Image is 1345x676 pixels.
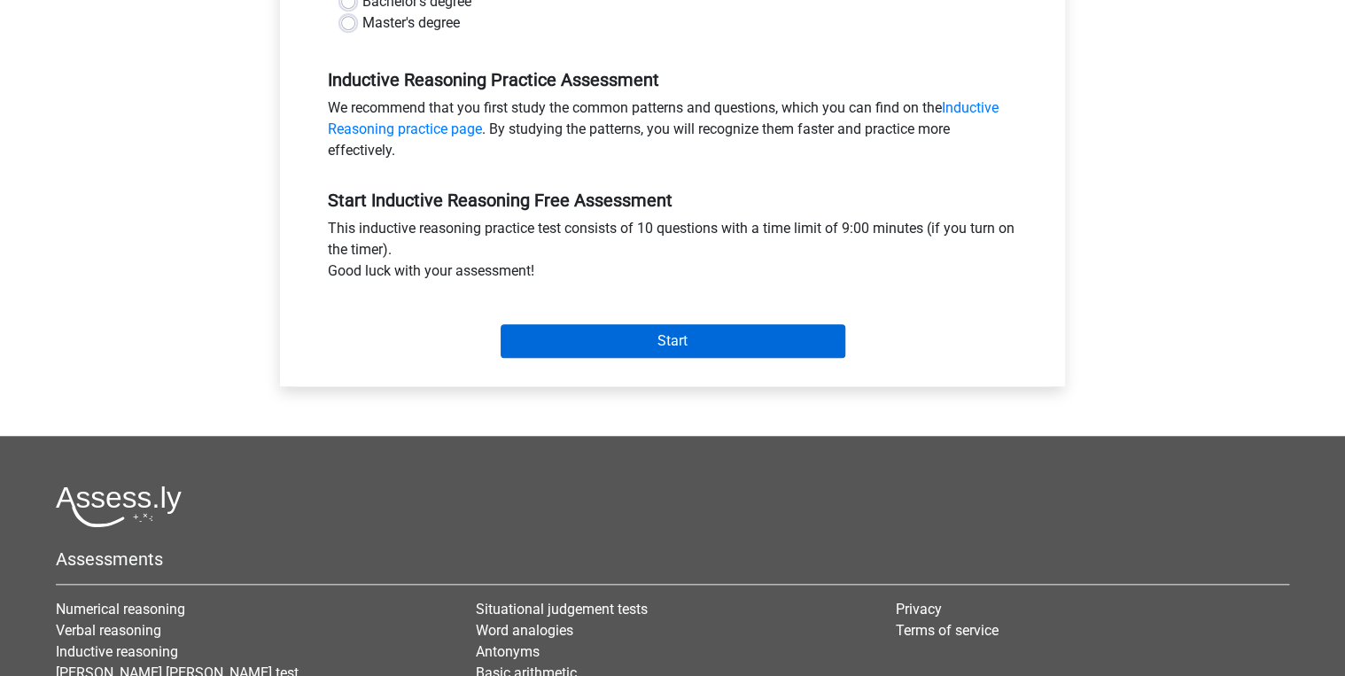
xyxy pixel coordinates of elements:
[476,643,540,660] a: Antonyms
[896,601,942,618] a: Privacy
[328,69,1017,90] h5: Inductive Reasoning Practice Assessment
[315,218,1030,289] div: This inductive reasoning practice test consists of 10 questions with a time limit of 9:00 minutes...
[501,324,845,358] input: Start
[56,622,161,639] a: Verbal reasoning
[328,190,1017,211] h5: Start Inductive Reasoning Free Assessment
[56,643,178,660] a: Inductive reasoning
[362,12,460,34] label: Master's degree
[896,622,999,639] a: Terms of service
[56,548,1289,570] h5: Assessments
[56,601,185,618] a: Numerical reasoning
[56,486,182,527] img: Assessly logo
[476,601,648,618] a: Situational judgement tests
[315,97,1030,168] div: We recommend that you first study the common patterns and questions, which you can find on the . ...
[476,622,573,639] a: Word analogies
